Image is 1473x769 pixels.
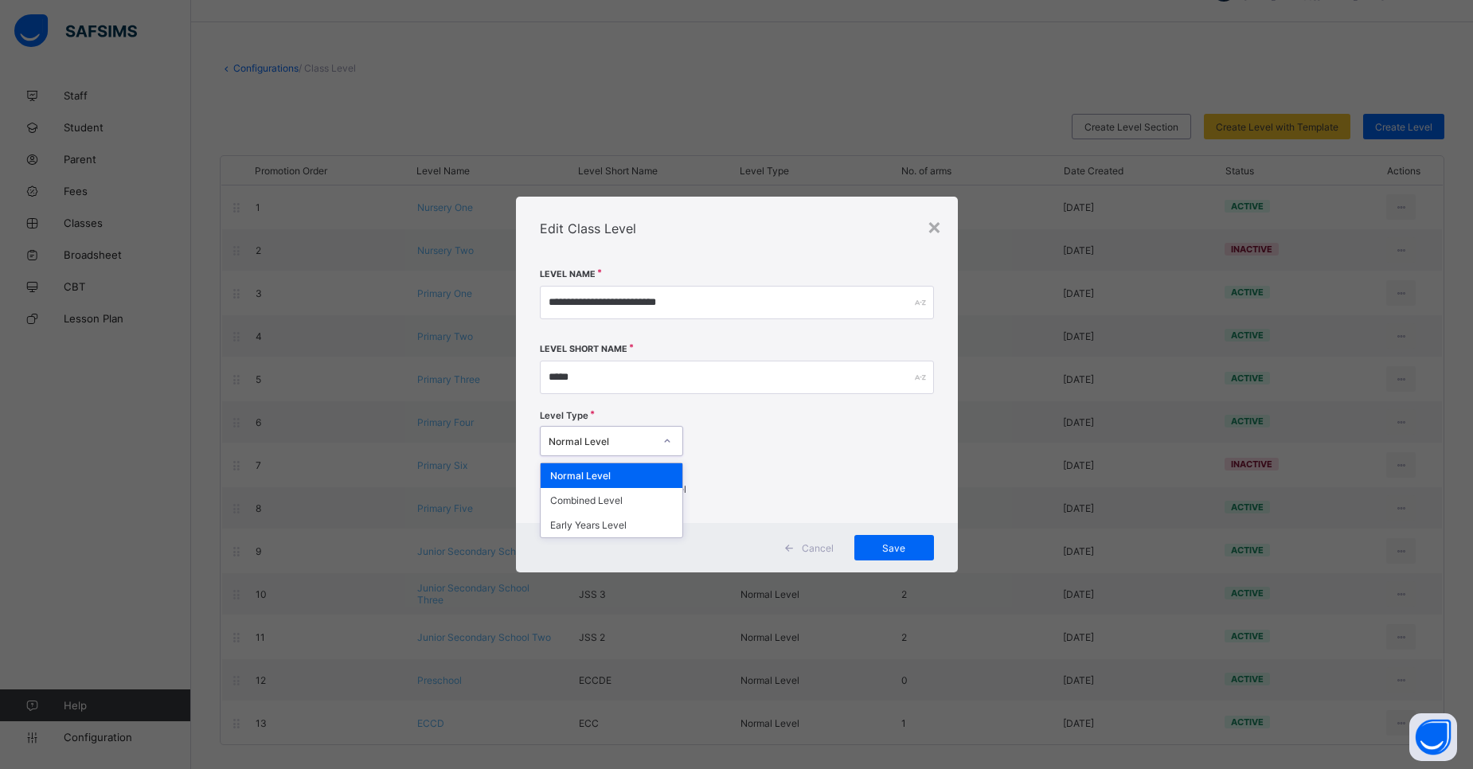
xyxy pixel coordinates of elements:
[802,542,834,554] span: Cancel
[540,344,627,354] label: Level Short Name
[540,269,596,279] label: Level Name
[1409,713,1457,761] button: Open asap
[541,488,682,513] div: Combined Level
[541,513,682,537] div: Early Years Level
[541,463,682,488] div: Normal Level
[866,542,922,554] span: Save
[540,410,588,421] span: Level Type
[540,221,636,236] span: Edit Class Level
[549,435,654,447] div: Normal Level
[927,213,942,240] div: ×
